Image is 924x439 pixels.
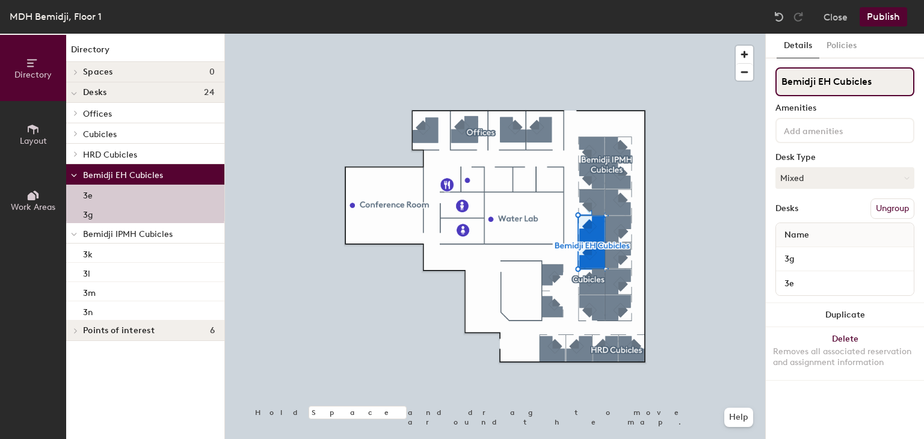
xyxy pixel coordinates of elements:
[83,109,112,119] span: Offices
[10,9,102,24] div: MDH Bemidji, Floor 1
[792,11,804,23] img: Redo
[83,246,93,260] p: 3k
[83,284,96,298] p: 3m
[83,326,155,336] span: Points of interest
[11,202,55,212] span: Work Areas
[83,229,173,239] span: Bemidji IPMH Cubicles
[778,251,911,268] input: Unnamed desk
[766,327,924,380] button: DeleteRemoves all associated reservation and assignment information
[209,67,215,77] span: 0
[824,7,848,26] button: Close
[83,187,93,201] p: 3e
[83,88,106,97] span: Desks
[66,43,224,62] h1: Directory
[819,34,864,58] button: Policies
[781,123,890,137] input: Add amenities
[766,303,924,327] button: Duplicate
[204,88,215,97] span: 24
[775,103,914,113] div: Amenities
[724,408,753,427] button: Help
[775,167,914,189] button: Mixed
[83,265,90,279] p: 3l
[14,70,52,80] span: Directory
[210,326,215,336] span: 6
[870,198,914,219] button: Ungroup
[83,304,93,318] p: 3n
[775,153,914,162] div: Desk Type
[83,206,93,220] p: 3g
[83,150,137,160] span: HRD Cubicles
[777,34,819,58] button: Details
[778,275,911,292] input: Unnamed desk
[83,129,117,140] span: Cubicles
[860,7,907,26] button: Publish
[773,11,785,23] img: Undo
[83,67,113,77] span: Spaces
[778,224,815,246] span: Name
[773,346,917,368] div: Removes all associated reservation and assignment information
[83,170,163,180] span: Bemidji EH Cubicles
[775,204,798,213] div: Desks
[20,136,47,146] span: Layout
